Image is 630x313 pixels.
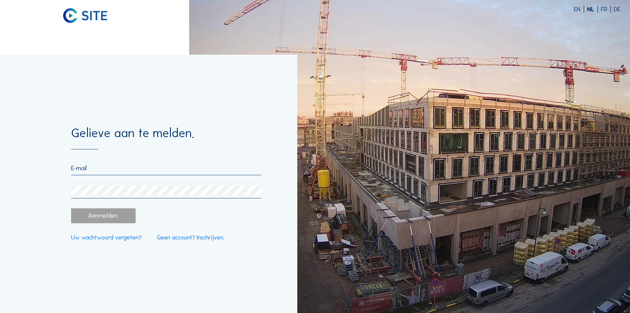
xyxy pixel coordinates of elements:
[71,127,261,149] div: Gelieve aan te melden.
[601,6,611,12] div: FR
[71,235,142,240] a: Uw wachtwoord vergeten?
[63,8,107,23] img: C-SITE logo
[157,235,225,240] a: Geen account? Inschrijven.
[614,6,620,12] div: DE
[71,208,135,223] div: Aanmelden.
[574,6,584,12] div: EN
[71,165,261,172] input: E-mail
[587,6,598,12] div: NL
